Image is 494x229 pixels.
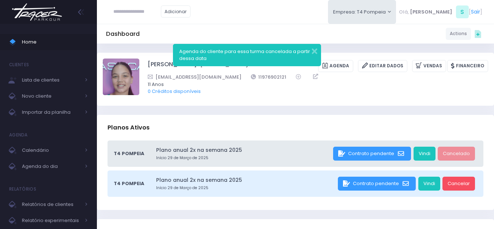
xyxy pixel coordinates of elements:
[148,73,241,81] a: [EMAIL_ADDRESS][DOMAIN_NAME]
[396,4,485,20] div: [ ]
[200,60,248,68] i: [PERSON_NAME]
[9,128,28,142] h4: Agenda
[22,216,80,225] span: Relatório experimentais
[446,28,471,40] a: Actions
[148,60,197,72] a: [PERSON_NAME]
[447,60,488,72] a: Financeiro
[108,117,150,138] h3: Planos Ativos
[22,75,80,85] span: Lista de clientes
[410,8,452,16] span: [PERSON_NAME]
[22,37,88,47] span: Home
[156,185,336,191] small: Início 29 de Março de 2025
[358,60,407,72] a: Editar Dados
[179,48,310,62] span: Agenda do cliente para essa turma cancelada a partir dessa data
[161,5,191,18] a: Adicionar
[22,108,80,117] span: Importar da planilha
[399,8,409,16] span: Olá,
[414,147,435,161] a: Vindi
[156,155,331,161] small: Início 29 de Março de 2025
[353,180,399,187] span: Contrato pendente
[156,176,336,184] a: Plano anual 2x na semana 2025
[22,162,80,171] span: Agenda do dia
[456,5,469,18] span: S
[22,200,80,209] span: Relatórios de clientes
[103,59,139,95] img: Maria Carolina Franze Oliveira
[418,177,440,191] a: Vindi
[114,150,144,157] span: T4 Pompeia
[22,146,80,155] span: Calendário
[114,180,144,187] span: T4 Pompeia
[442,177,475,191] a: Cancelar
[251,73,287,81] a: 11976902121
[156,146,331,154] a: Plano anual 2x na semana 2025
[471,8,480,16] a: Sair
[148,88,201,95] a: 0 Créditos disponíveis
[318,60,353,72] a: Agenda
[9,182,36,196] h4: Relatórios
[106,30,140,38] h5: Dashboard
[348,150,394,157] span: Contrato pendente
[9,57,29,72] h4: Clientes
[148,81,479,88] span: 11 Anos
[22,91,80,101] span: Novo cliente
[412,60,446,72] a: Vendas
